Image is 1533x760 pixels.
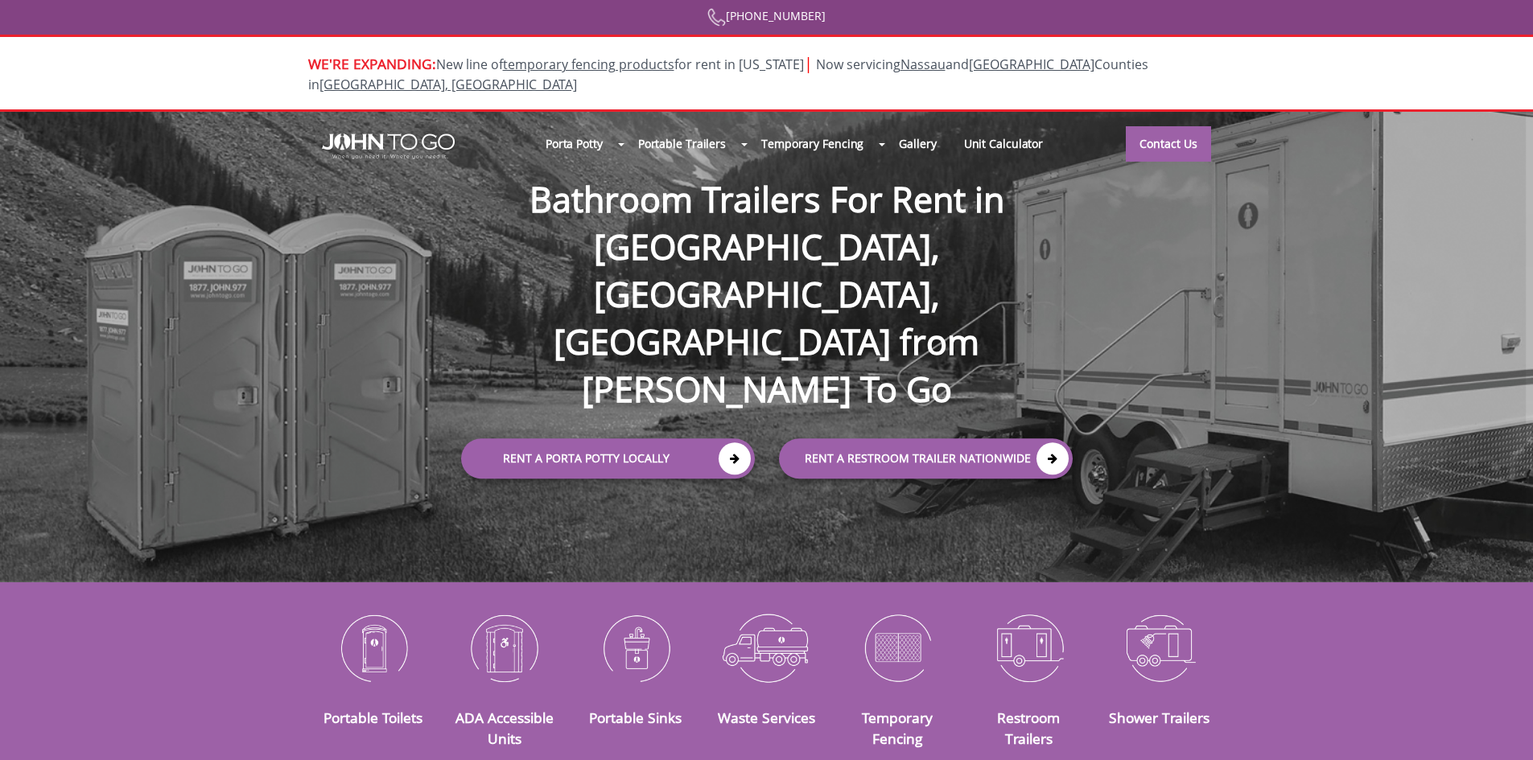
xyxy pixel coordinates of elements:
img: Waste-Services-icon_N.png [713,606,820,689]
span: WE'RE EXPANDING: [308,54,436,73]
span: | [804,52,813,74]
a: Portable Toilets [323,708,422,727]
a: [PHONE_NUMBER] [707,8,826,23]
a: Contact Us [1126,126,1211,162]
img: Shower-Trailers-icon_N.png [1106,606,1214,689]
a: Unit Calculator [950,126,1057,161]
a: temporary fencing products [503,55,674,73]
a: [GEOGRAPHIC_DATA] [969,55,1094,73]
a: Portable Sinks [589,708,682,727]
a: Portable Trailers [624,126,740,161]
img: Portable-Sinks-icon_N.png [582,606,689,689]
img: JOHN to go [322,134,455,159]
img: Portable-Toilets-icon_N.png [320,606,427,689]
img: Temporary-Fencing-cion_N.png [844,606,951,689]
a: Gallery [885,126,950,161]
a: rent a RESTROOM TRAILER Nationwide [779,439,1073,479]
a: Restroom Trailers [997,708,1060,748]
img: ADA-Accessible-Units-icon_N.png [451,606,558,689]
a: Temporary Fencing [748,126,877,161]
a: [GEOGRAPHIC_DATA], [GEOGRAPHIC_DATA] [319,76,577,93]
a: Waste Services [718,708,815,727]
a: Temporary Fencing [862,708,933,748]
a: ADA Accessible Units [455,708,554,748]
a: Shower Trailers [1109,708,1210,727]
span: Now servicing and Counties in [308,55,1148,93]
img: Restroom-Trailers-icon_N.png [975,606,1082,689]
span: New line of for rent in [US_STATE] [308,55,1148,93]
a: Porta Potty [532,126,616,161]
a: Nassau [900,55,946,73]
h1: Bathroom Trailers For Rent in [GEOGRAPHIC_DATA], [GEOGRAPHIC_DATA], [GEOGRAPHIC_DATA] from [PERSO... [445,124,1089,413]
a: Rent a Porta Potty Locally [461,439,755,479]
